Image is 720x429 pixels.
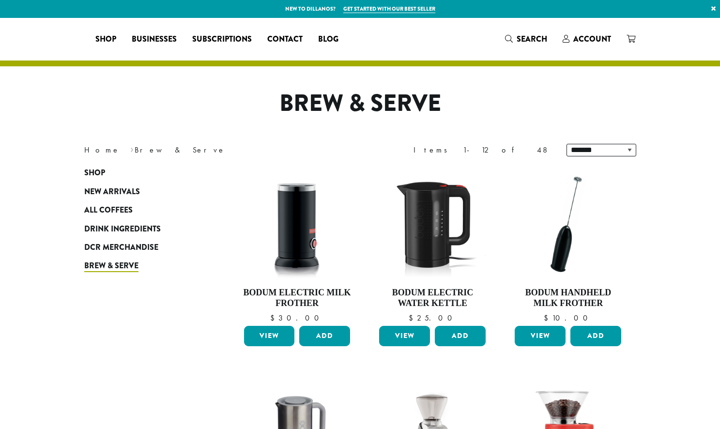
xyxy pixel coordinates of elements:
h4: Bodum Handheld Milk Frother [512,288,624,308]
span: Brew & Serve [84,260,138,272]
button: Add [570,326,621,346]
a: View [515,326,566,346]
span: Businesses [132,33,177,46]
a: Shop [88,31,124,47]
span: New Arrivals [84,186,140,198]
a: Shop [84,164,200,182]
span: Contact [267,33,303,46]
span: Search [517,33,547,45]
div: Items 1-12 of 48 [414,144,552,156]
img: DP3954.01-002.png [241,169,352,280]
span: Shop [84,167,105,179]
a: New Arrivals [84,183,200,201]
span: $ [409,313,417,323]
h1: Brew & Serve [77,90,643,118]
a: Home [84,145,120,155]
nav: Breadcrumb [84,144,346,156]
img: DP3955.01.png [377,169,488,280]
a: View [379,326,430,346]
bdi: 30.00 [270,313,323,323]
span: Blog [318,33,338,46]
span: $ [270,313,278,323]
button: Add [435,326,486,346]
span: $ [544,313,552,323]
a: Bodum Electric Water Kettle $25.00 [377,169,488,322]
a: Bodum Electric Milk Frother $30.00 [242,169,353,322]
h4: Bodum Electric Water Kettle [377,288,488,308]
span: Drink Ingredients [84,223,161,235]
a: Get started with our best seller [343,5,435,13]
button: Add [299,326,350,346]
a: Brew & Serve [84,257,200,275]
bdi: 25.00 [409,313,457,323]
a: View [244,326,295,346]
a: All Coffees [84,201,200,219]
a: Drink Ingredients [84,219,200,238]
bdi: 10.00 [544,313,592,323]
a: Search [497,31,555,47]
h4: Bodum Electric Milk Frother [242,288,353,308]
span: › [130,141,134,156]
span: Shop [95,33,116,46]
span: Subscriptions [192,33,252,46]
a: Bodum Handheld Milk Frother $10.00 [512,169,624,322]
img: DP3927.01-002.png [512,169,624,280]
span: All Coffees [84,204,133,216]
span: Account [573,33,611,45]
span: DCR Merchandise [84,242,158,254]
a: DCR Merchandise [84,238,200,257]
